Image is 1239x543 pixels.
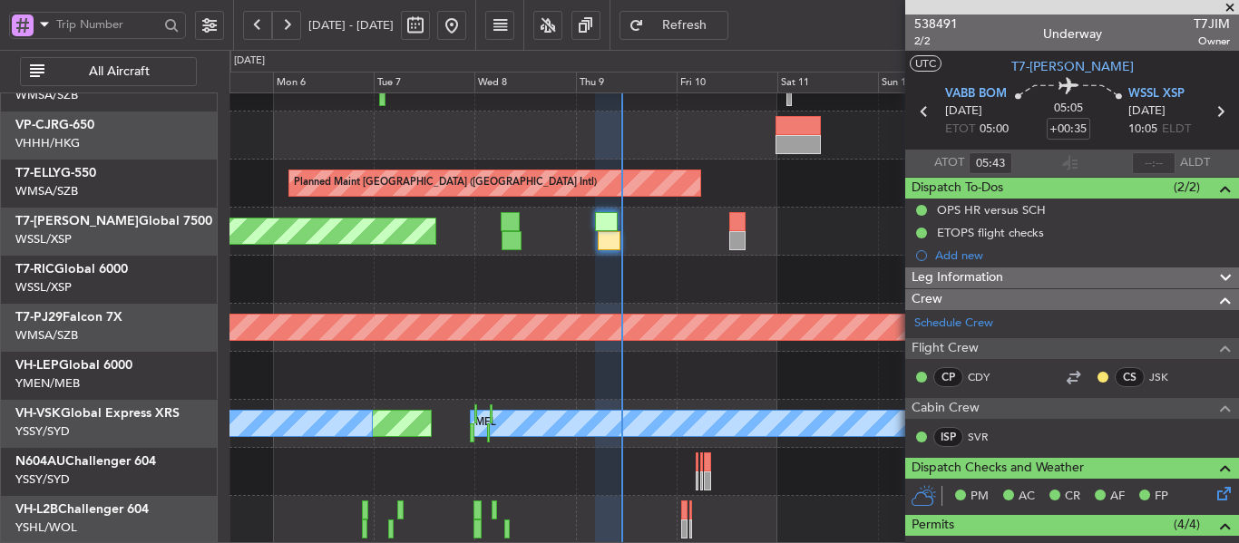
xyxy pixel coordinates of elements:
[1054,100,1083,118] span: 05:05
[15,87,78,103] a: WMSA/SZB
[15,135,80,151] a: VHHH/HKG
[294,170,597,197] div: Planned Maint [GEOGRAPHIC_DATA] ([GEOGRAPHIC_DATA] Intl)
[912,178,1003,199] span: Dispatch To-Dos
[1128,102,1166,121] span: [DATE]
[576,72,677,93] div: Thu 9
[15,231,72,247] a: WSSL/XSP
[912,267,1003,288] span: Leg Information
[20,57,197,86] button: All Aircraft
[912,338,979,359] span: Flight Crew
[15,423,70,440] a: YSSY/SYD
[1115,367,1145,387] div: CS
[945,121,975,139] span: ETOT
[273,72,374,93] div: Mon 6
[1128,85,1185,103] span: WSSL XSP
[15,503,58,516] span: VH-L2B
[15,279,72,296] a: WSSL/XSP
[1110,488,1125,506] span: AF
[968,369,1009,385] a: CDY
[914,34,958,49] span: 2/2
[15,455,156,468] a: N604AUChallenger 604
[15,167,96,179] a: T7-ELLYG-550
[308,17,394,34] span: [DATE] - [DATE]
[15,327,78,344] a: WMSA/SZB
[1174,515,1200,534] span: (4/4)
[475,410,496,437] div: MEL
[15,167,61,179] span: T7-ELLY
[15,311,122,324] a: T7-PJ29Falcon 7X
[1194,34,1230,49] span: Owner
[878,72,979,93] div: Sun 12
[912,515,954,536] span: Permits
[1174,178,1200,197] span: (2/2)
[912,458,1084,479] span: Dispatch Checks and Weather
[648,19,722,32] span: Refresh
[1162,121,1191,139] span: ELDT
[1019,488,1035,506] span: AC
[15,263,128,276] a: T7-RICGlobal 6000
[234,53,265,69] div: [DATE]
[969,152,1012,174] input: --:--
[945,102,982,121] span: [DATE]
[15,503,149,516] a: VH-L2BChallenger 604
[777,72,878,93] div: Sat 11
[910,55,941,72] button: UTC
[474,72,575,93] div: Wed 8
[1065,488,1080,506] span: CR
[15,471,70,488] a: YSSY/SYD
[933,427,963,447] div: ISP
[619,11,728,40] button: Refresh
[971,488,989,506] span: PM
[912,289,942,310] span: Crew
[15,375,80,392] a: YMEN/MEB
[935,247,1230,263] div: Add new
[934,154,964,172] span: ATOT
[15,359,59,372] span: VH-LEP
[15,119,94,131] a: VP-CJRG-650
[912,398,980,419] span: Cabin Crew
[15,407,180,420] a: VH-VSKGlobal Express XRS
[1155,488,1168,506] span: FP
[1149,369,1190,385] a: JSK
[1180,154,1210,172] span: ALDT
[15,263,54,276] span: T7-RIC
[15,455,65,468] span: N604AU
[980,121,1009,139] span: 05:00
[677,72,777,93] div: Fri 10
[914,15,958,34] span: 538491
[56,11,159,38] input: Trip Number
[1011,57,1134,76] span: T7-[PERSON_NAME]
[945,85,1007,103] span: VABB BOM
[1132,152,1176,174] input: --:--
[937,225,1044,240] div: ETOPS flight checks
[15,407,61,420] span: VH-VSK
[15,215,139,228] span: T7-[PERSON_NAME]
[15,519,77,536] a: YSHL/WOL
[15,119,59,131] span: VP-CJR
[933,367,963,387] div: CP
[48,65,190,78] span: All Aircraft
[374,72,474,93] div: Tue 7
[15,215,212,228] a: T7-[PERSON_NAME]Global 7500
[15,311,63,324] span: T7-PJ29
[15,359,132,372] a: VH-LEPGlobal 6000
[968,429,1009,445] a: SVR
[1194,15,1230,34] span: T7JIM
[1043,24,1102,44] div: Underway
[15,183,78,199] a: WMSA/SZB
[1128,121,1157,139] span: 10:05
[937,202,1046,218] div: OPS HR versus SCH
[914,315,993,333] a: Schedule Crew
